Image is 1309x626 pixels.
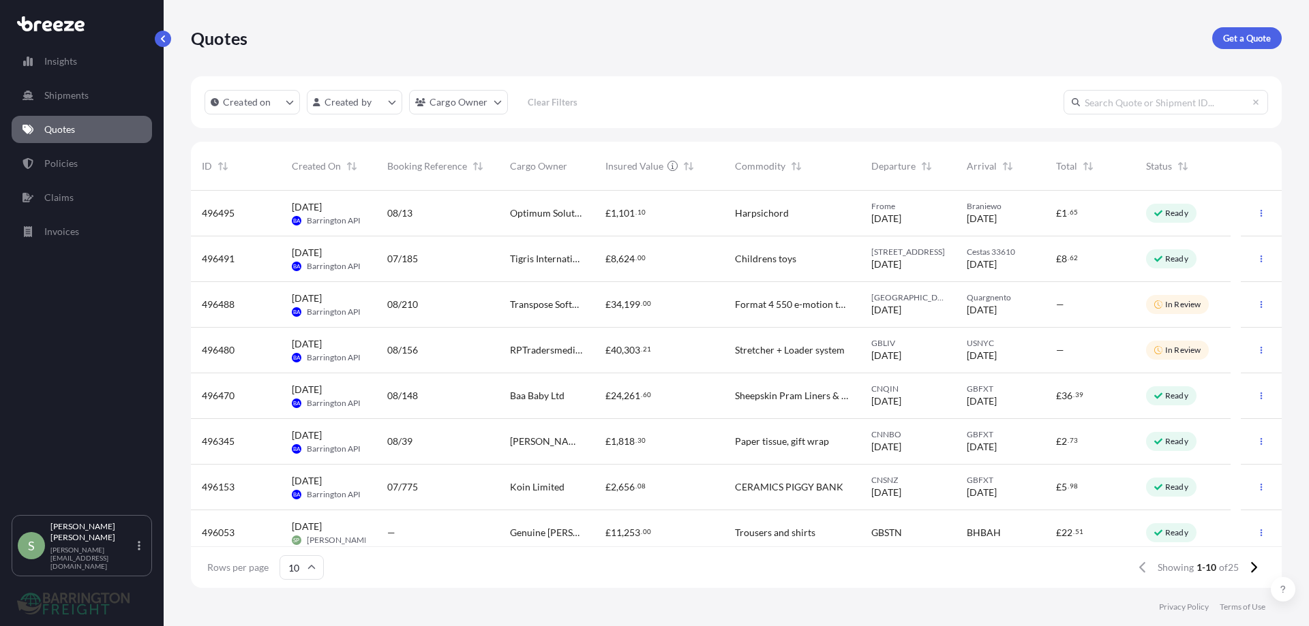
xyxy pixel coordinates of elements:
[307,261,361,272] span: Barrington API
[1075,392,1083,397] span: 39
[387,526,395,539] span: —
[1064,90,1268,114] input: Search Quote or Shipment ID...
[44,54,77,68] p: Insights
[1158,561,1194,574] span: Showing
[611,391,622,401] span: 24
[611,300,622,309] span: 34
[1080,158,1096,174] button: Sort
[12,184,152,211] a: Claims
[635,210,637,215] span: .
[293,305,300,319] span: BA
[618,482,635,492] span: 656
[387,389,418,403] span: 08/148
[871,384,945,394] span: CNQIN
[605,482,611,492] span: £
[643,529,651,534] span: 00
[528,95,577,109] p: Clear Filters
[635,438,637,443] span: .
[637,210,646,215] span: 10
[967,201,1035,212] span: Braniewo
[292,200,322,214] span: [DATE]
[871,247,945,257] span: [STREET_ADDRESS]
[616,254,618,264] span: ,
[1175,158,1191,174] button: Sort
[387,252,418,266] span: 07/185
[1220,601,1265,612] a: Terms of Use
[1165,299,1201,310] p: In Review
[510,159,567,173] span: Cargo Owner
[344,158,360,174] button: Sort
[735,343,845,357] span: Stretcher + Loader system
[967,349,997,362] span: [DATE]
[293,214,300,228] span: BA
[605,391,611,401] span: £
[967,292,1035,303] span: Quargnento
[622,528,624,537] span: ,
[871,303,901,317] span: [DATE]
[292,520,322,533] span: [DATE]
[510,298,584,311] span: Transpose Software Limited
[735,159,785,173] span: Commodity
[871,394,901,408] span: [DATE]
[1070,210,1078,215] span: 65
[202,480,235,494] span: 496153
[510,252,584,266] span: Tigris International Wholesale Ltd
[1062,391,1072,401] span: 36
[635,255,637,260] span: .
[616,482,618,492] span: ,
[1056,391,1062,401] span: £
[871,429,945,440] span: CNNBO
[1165,482,1188,492] p: Ready
[292,474,322,488] span: [DATE]
[967,257,997,271] span: [DATE]
[1159,601,1209,612] a: Privacy Policy
[307,215,361,226] span: Barrington API
[1062,254,1067,264] span: 8
[871,440,901,454] span: [DATE]
[967,338,1035,349] span: USNYC
[1073,392,1074,397] span: .
[1165,527,1188,538] p: Ready
[50,521,135,543] p: [PERSON_NAME] [PERSON_NAME]
[1165,436,1188,447] p: Ready
[307,398,361,409] span: Barrington API
[967,486,997,499] span: [DATE]
[641,392,642,397] span: .
[1056,298,1064,311] span: —
[641,529,642,534] span: .
[1070,255,1078,260] span: 62
[624,528,640,537] span: 253
[611,528,622,537] span: 11
[611,208,616,218] span: 1
[307,535,372,546] span: [PERSON_NAME]
[387,435,412,448] span: 08/39
[735,435,829,448] span: Paper tissue, gift wrap
[387,298,418,311] span: 08/210
[622,345,624,355] span: ,
[44,191,74,204] p: Claims
[735,206,789,220] span: Harpsichord
[510,389,565,403] span: Baa Baby Ltd
[618,437,635,446] span: 818
[510,343,584,357] span: RPTradersmedical Ltd
[967,475,1035,486] span: GBFXT
[1068,210,1069,215] span: .
[44,157,78,170] p: Policies
[967,247,1035,257] span: Cestas 33610
[622,391,624,401] span: ,
[50,546,135,570] p: [PERSON_NAME][EMAIL_ADDRESS][DOMAIN_NAME]
[605,437,611,446] span: £
[1062,528,1072,537] span: 22
[637,438,646,443] span: 30
[605,208,611,218] span: £
[967,303,997,317] span: [DATE]
[510,206,584,220] span: Optimum Solutions sp. z o.o.
[735,298,849,311] span: Format 4 550 e-motion table saw
[12,116,152,143] a: Quotes
[871,338,945,349] span: GBLIV
[215,158,231,174] button: Sort
[44,123,75,136] p: Quotes
[611,482,616,492] span: 2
